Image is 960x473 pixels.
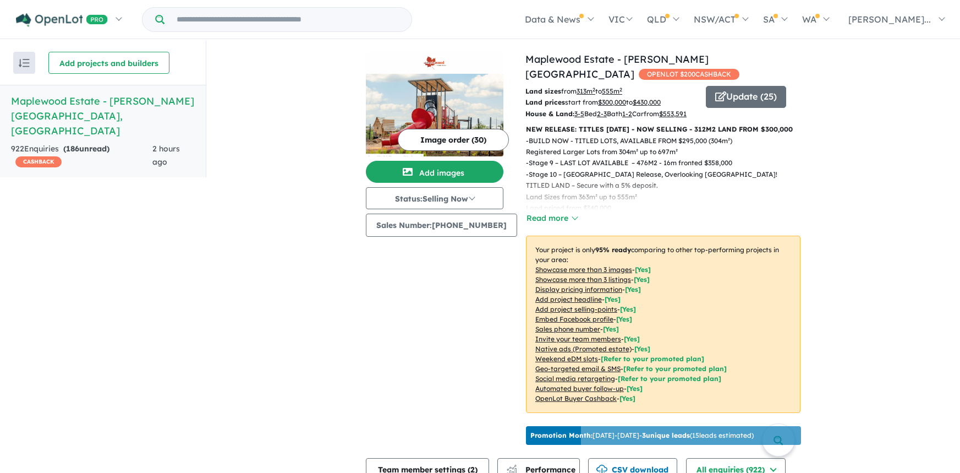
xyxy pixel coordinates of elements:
[535,345,632,353] u: Native ads (Promoted estate)
[659,110,687,118] u: $ 553,591
[526,135,809,158] p: - BUILD NOW - TITLED LOTS, AVAILABLE FROM $295,000 (304m²) Registered Larger Lots from 304m² up t...
[535,355,598,363] u: Weekend eDM slots
[633,98,661,106] u: $ 430,000
[525,53,709,80] a: Maplewood Estate - [PERSON_NAME][GEOGRAPHIC_DATA]
[366,74,503,156] img: Maplewood Estate - Melton South
[525,86,698,97] p: from
[623,365,727,373] span: [Refer to your promoted plan]
[366,161,503,183] button: Add images
[167,8,409,31] input: Try estate name, suburb, builder or developer
[602,87,622,95] u: 555 m
[507,465,517,471] img: line-chart.svg
[525,108,698,119] p: Bed Bath Car from
[634,275,650,284] span: [ Yes ]
[595,246,631,254] b: 95 % ready
[526,124,800,135] p: NEW RELEASE: TITLES [DATE] - NOW SELLING - 312M2 LAND FROM $300,000
[622,110,632,118] u: 1-2
[370,56,499,69] img: Maplewood Estate - Melton South Logo
[15,156,62,167] span: CASHBACK
[526,212,578,225] button: Read more
[366,52,503,156] a: Maplewood Estate - Melton South LogoMaplewood Estate - Melton South
[634,345,650,353] span: [Yes]
[601,355,704,363] span: [Refer to your promoted plan]
[535,384,624,393] u: Automated buyer follow-up
[535,285,622,293] u: Display pricing information
[626,98,661,106] span: to
[639,69,739,80] span: OPENLOT $ 200 CASHBACK
[530,431,754,441] p: [DATE] - [DATE] - ( 15 leads estimated)
[605,295,621,303] span: [ Yes ]
[619,86,622,93] sup: 2
[618,374,721,383] span: [Refer to your promoted plan]
[535,394,617,403] u: OpenLot Buyer Cashback
[535,305,617,313] u: Add project selling-points
[616,315,632,323] span: [ Yes ]
[627,384,643,393] span: [Yes]
[11,94,195,138] h5: Maplewood Estate - [PERSON_NAME][GEOGRAPHIC_DATA] , [GEOGRAPHIC_DATA]
[535,315,613,323] u: Embed Facebook profile
[535,335,621,343] u: Invite your team members
[526,169,809,225] p: - Stage 10 – [GEOGRAPHIC_DATA] Release, Overlooking [GEOGRAPHIC_DATA]! TITLED LAND – Secure with ...
[525,98,565,106] b: Land prices
[66,144,79,154] span: 186
[16,13,108,27] img: Openlot PRO Logo White
[535,275,631,284] u: Showcase more than 3 listings
[48,52,169,74] button: Add projects and builders
[526,236,800,413] p: Your project is only comparing to other top-performing projects in your area: - - - - - - - - - -...
[597,110,607,118] u: 2-3
[152,144,180,167] span: 2 hours ago
[574,110,584,118] u: 3-5
[63,144,109,154] strong: ( unread)
[526,157,809,168] p: - Stage 9 – LAST LOT AVAILABLE – 476M2 - 16m fronted $358,000
[530,431,593,439] b: Promotion Month:
[620,305,636,313] span: [ Yes ]
[535,365,621,373] u: Geo-targeted email & SMS
[525,110,574,118] b: House & Land:
[595,87,622,95] span: to
[535,325,600,333] u: Sales phone number
[366,214,517,237] button: Sales Number:[PHONE_NUMBER]
[635,265,651,274] span: [ Yes ]
[11,143,152,169] div: 922 Enquir ies
[619,394,635,403] span: [Yes]
[366,187,503,209] button: Status:Selling Now
[535,374,615,383] u: Social media retargeting
[535,295,602,303] u: Add project headline
[625,285,641,293] span: [ Yes ]
[19,59,30,67] img: sort.svg
[624,335,640,343] span: [ Yes ]
[593,86,595,93] sup: 2
[577,87,595,95] u: 313 m
[848,14,931,25] span: [PERSON_NAME]...
[706,86,786,108] button: Update (25)
[535,265,632,274] u: Showcase more than 3 images
[398,129,509,151] button: Image order (30)
[603,325,619,333] span: [ Yes ]
[598,98,626,106] u: $ 300,000
[525,97,698,108] p: start from
[525,87,561,95] b: Land sizes
[642,431,690,439] b: 3 unique leads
